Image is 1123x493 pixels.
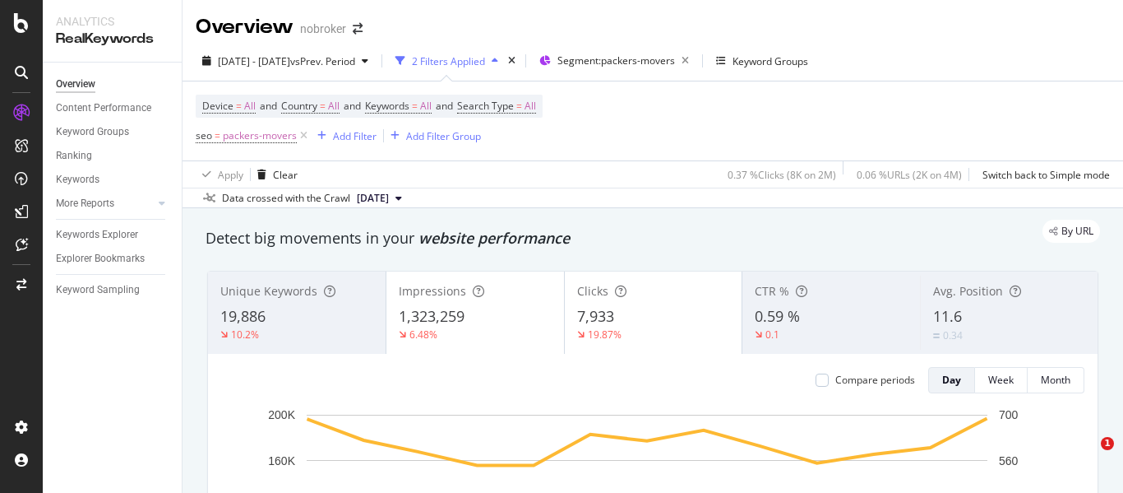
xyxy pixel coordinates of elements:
[588,328,622,342] div: 19.87%
[220,306,266,326] span: 19,886
[1042,220,1100,243] div: legacy label
[333,129,377,143] div: Add Filter
[412,99,418,113] span: =
[56,147,170,165] a: Ranking
[943,328,963,342] div: 0.34
[222,191,350,206] div: Data crossed with the Crawl
[196,48,375,74] button: [DATE] - [DATE]vsPrev. Period
[56,30,169,49] div: RealKeywords
[196,128,212,142] span: seo
[835,373,915,387] div: Compare periods
[1067,437,1107,477] iframe: Intercom live chat
[56,226,170,244] a: Keywords Explorer
[290,54,355,68] span: vs Prev. Period
[56,100,151,117] div: Content Performance
[56,76,170,93] a: Overview
[244,95,256,118] span: All
[457,99,514,113] span: Search Type
[412,54,485,68] div: 2 Filters Applied
[557,53,675,67] span: Segment: packers-movers
[344,99,361,113] span: and
[268,408,295,421] text: 200K
[353,23,363,35] div: arrow-right-arrow-left
[328,95,340,118] span: All
[268,454,295,467] text: 160K
[320,99,326,113] span: =
[281,99,317,113] span: Country
[311,126,377,146] button: Add Filter
[202,99,233,113] span: Device
[420,95,432,118] span: All
[56,195,114,212] div: More Reports
[56,76,95,93] div: Overview
[988,373,1014,387] div: Week
[933,333,940,338] img: Equal
[577,306,614,326] span: 7,933
[755,306,800,326] span: 0.59 %
[999,408,1019,421] text: 700
[933,283,1003,299] span: Avg. Position
[357,191,389,206] span: 2025 Sep. 1st
[365,99,409,113] span: Keywords
[755,283,789,299] span: CTR %
[56,226,138,244] div: Keywords Explorer
[56,147,92,165] div: Ranking
[300,21,346,37] div: nobroker
[223,124,297,147] span: packers-movers
[56,100,170,117] a: Content Performance
[505,53,519,69] div: times
[399,306,464,326] span: 1,323,259
[982,168,1110,182] div: Switch back to Simple mode
[218,168,243,182] div: Apply
[56,250,170,267] a: Explorer Bookmarks
[1101,437,1114,450] span: 1
[56,281,170,299] a: Keyword Sampling
[218,54,290,68] span: [DATE] - [DATE]
[728,168,836,182] div: 0.37 % Clicks ( 8K on 2M )
[56,123,129,141] div: Keyword Groups
[56,171,170,188] a: Keywords
[56,171,99,188] div: Keywords
[857,168,962,182] div: 0.06 % URLs ( 2K on 4M )
[389,48,505,74] button: 2 Filters Applied
[928,367,975,393] button: Day
[765,328,779,342] div: 0.1
[436,99,453,113] span: and
[196,161,243,188] button: Apply
[525,95,536,118] span: All
[976,161,1110,188] button: Switch back to Simple mode
[999,454,1019,467] text: 560
[1061,226,1093,236] span: By URL
[933,306,962,326] span: 11.6
[533,48,696,74] button: Segment:packers-movers
[709,48,815,74] button: Keyword Groups
[251,161,298,188] button: Clear
[56,250,145,267] div: Explorer Bookmarks
[231,328,259,342] div: 10.2%
[273,168,298,182] div: Clear
[1041,373,1070,387] div: Month
[399,283,466,299] span: Impressions
[732,54,808,68] div: Keyword Groups
[942,373,961,387] div: Day
[350,188,409,208] button: [DATE]
[56,123,170,141] a: Keyword Groups
[409,328,437,342] div: 6.48%
[1028,367,1084,393] button: Month
[384,126,481,146] button: Add Filter Group
[975,367,1028,393] button: Week
[196,13,293,41] div: Overview
[56,195,154,212] a: More Reports
[236,99,242,113] span: =
[56,13,169,30] div: Analytics
[260,99,277,113] span: and
[220,283,317,299] span: Unique Keywords
[516,99,522,113] span: =
[215,128,220,142] span: =
[406,129,481,143] div: Add Filter Group
[577,283,608,299] span: Clicks
[56,281,140,299] div: Keyword Sampling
